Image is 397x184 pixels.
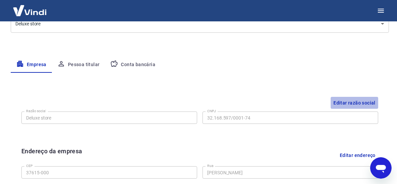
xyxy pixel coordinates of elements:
button: Editar razão social [331,97,378,109]
label: Rua [207,163,214,168]
label: Razão social [26,109,46,114]
div: Deluxe store [11,15,389,33]
label: CNPJ [207,109,216,114]
label: CEP [26,163,32,168]
button: Conta bancária [105,57,161,73]
h6: Endereço da empresa [21,147,82,164]
button: Empresa [11,57,52,73]
button: Pessoa titular [52,57,105,73]
iframe: Botão para abrir a janela de mensagens, conversa em andamento [370,157,392,179]
img: Vindi [8,0,52,21]
button: Editar endereço [337,147,378,164]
